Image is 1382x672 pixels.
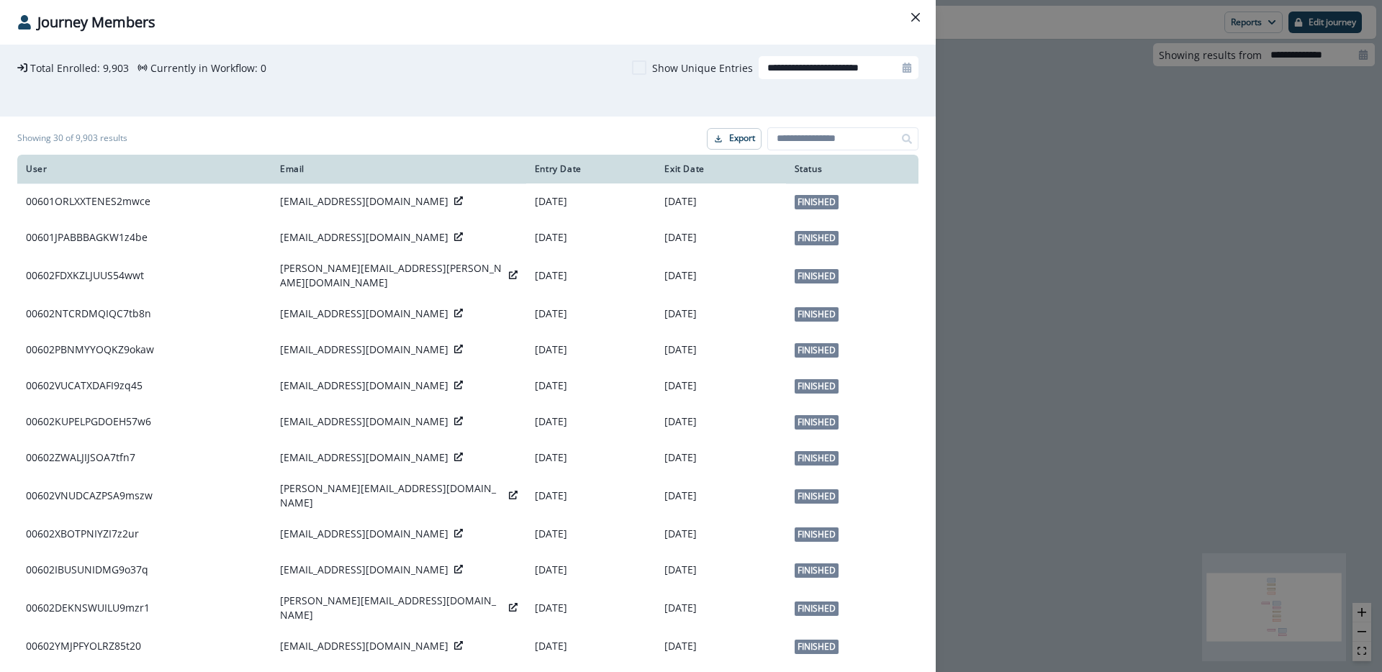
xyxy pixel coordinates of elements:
[17,255,271,296] td: 00602FDXKZLJUUS54wwt
[795,451,839,466] span: Finished
[535,414,648,429] p: [DATE]
[535,163,648,175] div: Entry Date
[17,219,271,255] td: 00601JPABBBAGKW1z4be
[795,163,910,175] div: Status
[664,489,777,503] p: [DATE]
[904,6,927,29] button: Close
[664,563,777,577] p: [DATE]
[664,268,777,283] p: [DATE]
[535,194,648,209] p: [DATE]
[795,415,839,430] span: Finished
[17,332,271,368] td: 00602PBNMYYOQKZ9okaw
[261,60,266,76] p: 0
[280,414,448,429] p: [EMAIL_ADDRESS][DOMAIN_NAME]
[535,268,648,283] p: [DATE]
[664,307,777,321] p: [DATE]
[664,601,777,615] p: [DATE]
[280,563,448,577] p: [EMAIL_ADDRESS][DOMAIN_NAME]
[795,195,839,209] span: Finished
[103,60,129,76] p: 9,903
[664,414,777,429] p: [DATE]
[535,639,648,653] p: [DATE]
[280,261,503,290] p: [PERSON_NAME][EMAIL_ADDRESS][PERSON_NAME][DOMAIN_NAME]
[795,269,839,283] span: Finished
[664,450,777,465] p: [DATE]
[795,307,839,322] span: Finished
[17,133,127,143] h1: Showing 30 of 9,903 results
[535,230,648,245] p: [DATE]
[535,378,648,393] p: [DATE]
[795,640,839,654] span: Finished
[280,307,448,321] p: [EMAIL_ADDRESS][DOMAIN_NAME]
[17,404,271,440] td: 00602KUPELPGDOEH57w6
[17,368,271,404] td: 00602VUCATXDAFI9zq45
[535,563,648,577] p: [DATE]
[795,601,839,616] span: Finished
[652,60,753,76] p: Show Unique Entries
[795,489,839,504] span: Finished
[280,230,448,245] p: [EMAIL_ADDRESS][DOMAIN_NAME]
[664,378,777,393] p: [DATE]
[795,527,839,542] span: Finished
[37,12,155,33] p: Journey Members
[795,343,839,358] span: Finished
[280,594,503,622] p: [PERSON_NAME][EMAIL_ADDRESS][DOMAIN_NAME]
[280,378,448,393] p: [EMAIL_ADDRESS][DOMAIN_NAME]
[150,60,258,76] p: Currently in Workflow:
[17,296,271,332] td: 00602NTCRDMQIQC7tb8n
[535,527,648,541] p: [DATE]
[17,183,271,219] td: 00601ORLXXTENES2mwce
[664,163,777,175] div: Exit Date
[664,527,777,541] p: [DATE]
[535,601,648,615] p: [DATE]
[17,588,271,628] td: 00602DEKNSWUILU9mzr1
[795,231,839,245] span: Finished
[795,563,839,578] span: Finished
[280,481,503,510] p: [PERSON_NAME][EMAIL_ADDRESS][DOMAIN_NAME]
[17,552,271,588] td: 00602IBUSUNIDMG9o37q
[535,489,648,503] p: [DATE]
[280,527,448,541] p: [EMAIL_ADDRESS][DOMAIN_NAME]
[17,476,271,516] td: 00602VNUDCAZPSA9mszw
[280,639,448,653] p: [EMAIL_ADDRESS][DOMAIN_NAME]
[280,342,448,357] p: [EMAIL_ADDRESS][DOMAIN_NAME]
[535,342,648,357] p: [DATE]
[26,163,263,175] div: User
[280,163,518,175] div: Email
[707,128,762,150] button: Export
[280,194,448,209] p: [EMAIL_ADDRESS][DOMAIN_NAME]
[535,307,648,321] p: [DATE]
[664,194,777,209] p: [DATE]
[795,379,839,394] span: Finished
[17,628,271,664] td: 00602YMJPFYOLRZ85t20
[30,60,100,76] p: Total Enrolled:
[535,450,648,465] p: [DATE]
[17,516,271,552] td: 00602XBOTPNIYZI7z2ur
[664,639,777,653] p: [DATE]
[17,440,271,476] td: 00602ZWALJIJSOA7tfn7
[729,133,755,143] p: Export
[280,450,448,465] p: [EMAIL_ADDRESS][DOMAIN_NAME]
[664,342,777,357] p: [DATE]
[664,230,777,245] p: [DATE]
